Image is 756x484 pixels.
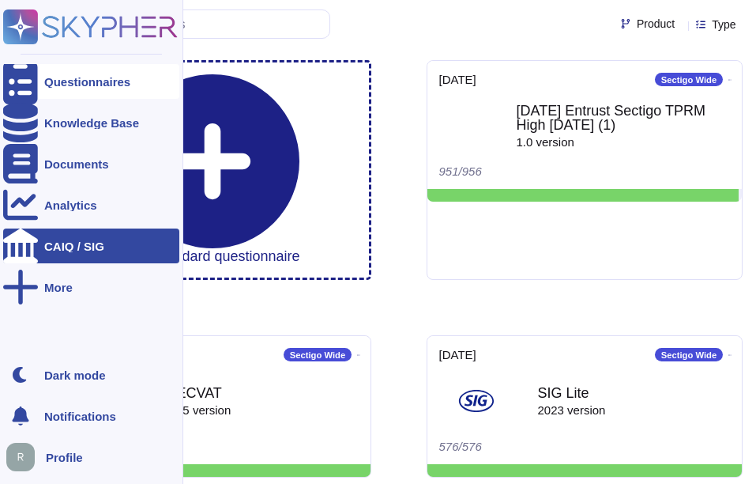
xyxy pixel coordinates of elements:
[655,73,722,86] span: Sectigo Wide
[126,248,299,266] h3: Add standard questionnaire
[454,385,498,417] img: SQ logo
[3,64,179,99] a: Questionnaires
[3,187,179,222] a: Analytics
[44,240,104,252] div: CAIQ / SIG
[3,146,179,181] a: Documents
[655,348,722,361] span: Sectigo Wide
[64,10,329,38] input: Search by keywords
[44,369,106,381] div: Dark mode
[538,386,606,400] div: SIG Lite
[439,73,476,86] div: [DATE]
[44,199,97,211] div: Analytics
[439,164,482,178] span: 951/956
[516,104,729,132] div: [DATE] Entrust Sectigo TPRM High [DATE] (1)
[538,404,606,416] div: 2023 version
[44,76,130,88] div: Questionnaires
[284,348,351,361] span: Sectigo Wide
[3,440,46,475] button: user
[3,105,179,140] a: Knowledge Base
[439,440,482,453] span: 576/576
[46,452,83,463] span: Profile
[167,404,231,416] div: 3.05 version
[439,348,476,361] div: [DATE]
[44,158,109,170] div: Documents
[3,229,179,263] a: CAIQ / SIG
[637,18,675,29] span: Product
[44,410,116,422] span: Notifications
[167,386,231,400] div: HECVAT
[44,282,73,293] div: More
[44,117,139,129] div: Knowledge Base
[6,443,35,471] img: user
[516,136,729,148] div: 1.0 version
[712,19,735,30] span: Type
